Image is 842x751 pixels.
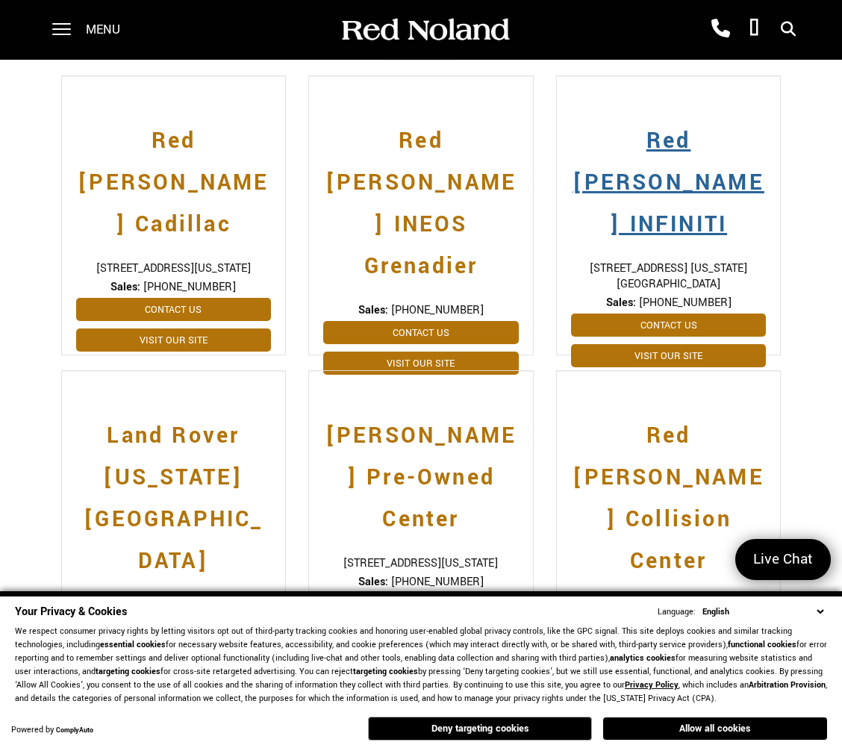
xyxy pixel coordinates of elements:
span: [STREET_ADDRESS] [US_STATE][GEOGRAPHIC_DATA] [571,261,767,292]
span: Live Chat [746,549,820,570]
a: Visit Our Site [323,352,519,375]
span: [STREET_ADDRESS][US_STATE] [76,261,272,276]
strong: targeting cookies [353,666,418,677]
div: Powered by [11,726,93,735]
a: Land Rover [US_STATE][GEOGRAPHIC_DATA] [76,400,272,582]
strong: Sales: [358,302,388,318]
span: [PHONE_NUMBER] [391,302,484,318]
a: Red [PERSON_NAME] INEOS Grenadier [323,105,519,287]
strong: essential cookies [100,639,166,650]
a: [PERSON_NAME] Pre-Owned Center [323,400,519,540]
span: [PHONE_NUMBER] [143,279,236,295]
div: Language: [658,608,696,617]
strong: targeting cookies [96,666,160,677]
a: Live Chat [735,539,831,580]
a: Contact Us [76,298,272,321]
a: Visit Our Site [76,328,272,352]
a: Red [PERSON_NAME] Cadillac [76,105,272,246]
a: Privacy Policy [625,679,679,691]
strong: Sales: [606,295,636,311]
button: Deny targeting cookies [368,717,592,741]
button: Allow all cookies [603,717,827,740]
a: Contact Us [323,321,519,344]
strong: functional cookies [728,639,796,650]
a: Red [PERSON_NAME] INFINITI [571,105,767,246]
img: Red Noland Auto Group [339,17,511,43]
strong: analytics cookies [610,652,676,664]
strong: Sales: [110,279,140,295]
span: [PHONE_NUMBER] [391,574,484,590]
span: [PHONE_NUMBER] [639,295,732,311]
select: Language Select [699,605,827,619]
a: Contact Us [571,314,767,337]
a: Visit Our Site [571,344,767,367]
span: Your Privacy & Cookies [15,604,127,620]
a: Red [PERSON_NAME] Collision Center [571,400,767,582]
span: [STREET_ADDRESS][US_STATE] [323,555,519,571]
strong: Arbitration Provision [749,679,826,691]
p: We respect consumer privacy rights by letting visitors opt out of third-party tracking cookies an... [15,625,827,705]
a: ComplyAuto [56,726,93,735]
strong: Sales: [358,574,388,590]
